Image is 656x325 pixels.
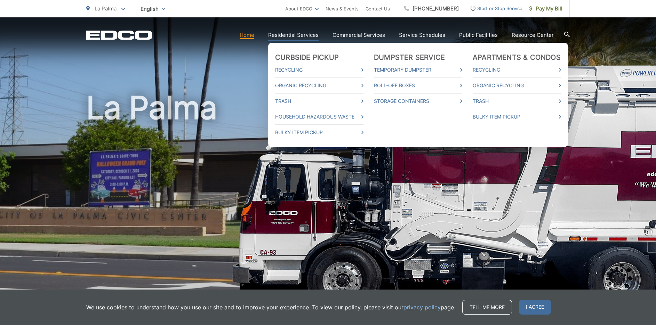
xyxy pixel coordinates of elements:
[473,97,561,105] a: Trash
[374,97,462,105] a: Storage Containers
[374,53,445,62] a: Dumpster Service
[275,113,363,121] a: Household Hazardous Waste
[275,128,363,137] a: Bulky Item Pickup
[473,81,561,90] a: Organic Recycling
[473,53,561,62] a: Apartments & Condos
[473,113,561,121] a: Bulky Item Pickup
[86,90,570,310] h1: La Palma
[333,31,385,39] a: Commercial Services
[326,5,359,13] a: News & Events
[459,31,498,39] a: Public Facilities
[519,300,551,315] span: I agree
[529,5,562,13] span: Pay My Bill
[95,5,117,12] span: La Palma
[275,81,363,90] a: Organic Recycling
[462,300,512,315] a: Tell me more
[366,5,390,13] a: Contact Us
[285,5,319,13] a: About EDCO
[86,303,455,311] p: We use cookies to understand how you use our site and to improve your experience. To view our pol...
[512,31,554,39] a: Resource Center
[240,31,254,39] a: Home
[275,66,363,74] a: Recycling
[135,3,170,15] span: English
[275,53,339,62] a: Curbside Pickup
[268,31,319,39] a: Residential Services
[374,81,462,90] a: Roll-Off Boxes
[374,66,462,74] a: Temporary Dumpster
[399,31,445,39] a: Service Schedules
[403,303,441,311] a: privacy policy
[86,30,152,40] a: EDCD logo. Return to the homepage.
[275,97,363,105] a: Trash
[473,66,561,74] a: Recycling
